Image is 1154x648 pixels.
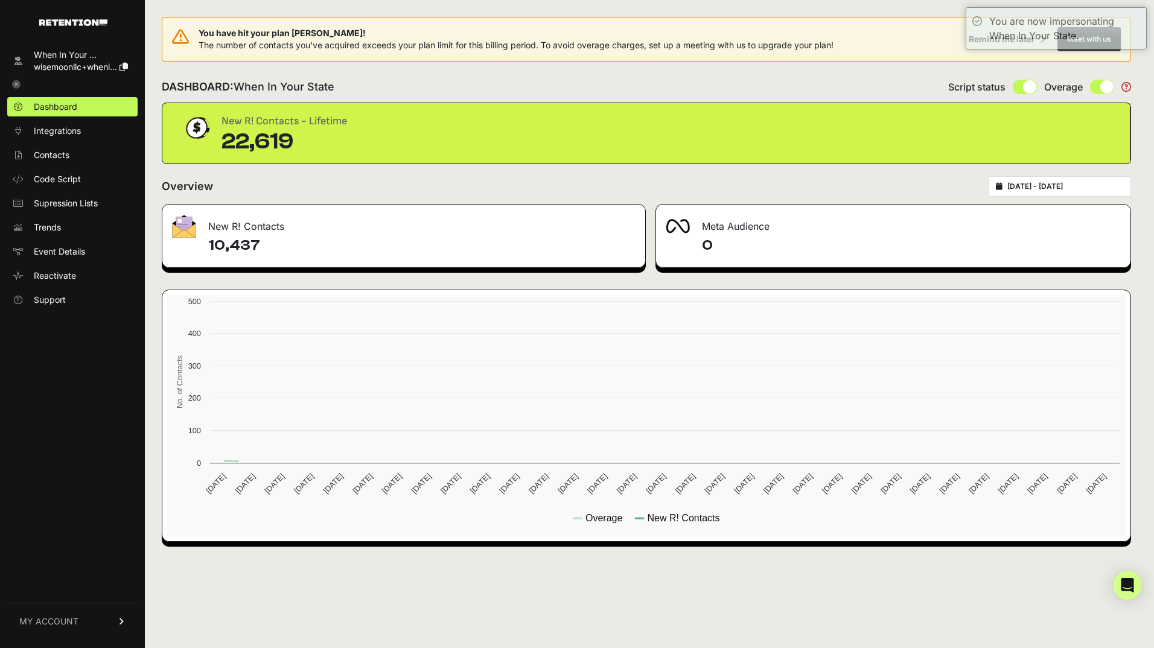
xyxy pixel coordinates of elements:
[292,472,316,495] text: [DATE]
[188,393,201,402] text: 200
[762,472,785,495] text: [DATE]
[208,236,636,255] h4: 10,437
[585,472,609,495] text: [DATE]
[34,62,117,72] span: wisemoonllc+wheni...
[351,472,374,495] text: [DATE]
[7,170,138,189] a: Code Script
[879,472,902,495] text: [DATE]
[182,113,212,143] img: dollar-coin-05c43ed7efb7bc0c12610022525b4bbbb207c7efeef5aecc26f025e68dcafac9.png
[222,130,347,154] div: 22,619
[989,14,1140,43] div: You are now impersonating When In Your State.
[7,121,138,141] a: Integrations
[188,361,201,370] text: 300
[222,113,347,130] div: New R! Contacts - Lifetime
[162,78,334,95] h2: DASHBOARD:
[702,236,1121,255] h4: 0
[1113,571,1142,600] div: Open Intercom Messenger
[162,178,213,195] h2: Overview
[199,27,834,39] span: You have hit your plan [PERSON_NAME]!
[34,101,77,113] span: Dashboard
[703,472,727,495] text: [DATE]
[1085,472,1108,495] text: [DATE]
[380,472,404,495] text: [DATE]
[188,426,201,435] text: 100
[656,205,1130,241] div: Meta Audience
[468,472,492,495] text: [DATE]
[937,472,961,495] text: [DATE]
[197,459,201,468] text: 0
[188,297,201,306] text: 500
[172,215,196,238] img: fa-envelope-19ae18322b30453b285274b1b8af3d052b27d846a4fbe8435d1a52b978f639a2.png
[948,80,1006,94] span: Script status
[666,219,690,233] img: fa-meta-2f981b61bb99beabf952f7030308934f19ce035c18b003e963880cc3fabeebb7.png
[234,80,334,93] span: When In Your State
[234,472,257,495] text: [DATE]
[34,173,81,185] span: Code Script
[585,513,622,523] text: Overage
[615,472,639,495] text: [DATE]
[34,125,81,137] span: Integrations
[34,49,128,61] div: When In Your ...
[967,472,990,495] text: [DATE]
[497,472,521,495] text: [DATE]
[188,329,201,338] text: 400
[34,149,69,161] span: Contacts
[199,40,834,50] span: The number of contacts you've acquired exceeds your plan limit for this billing period. To avoid ...
[34,294,66,306] span: Support
[1055,472,1079,495] text: [DATE]
[908,472,932,495] text: [DATE]
[556,472,580,495] text: [DATE]
[7,97,138,116] a: Dashboard
[996,472,1020,495] text: [DATE]
[204,472,228,495] text: [DATE]
[7,242,138,261] a: Event Details
[732,472,756,495] text: [DATE]
[7,290,138,310] a: Support
[7,45,138,77] a: When In Your ... wisemoonllc+wheni...
[7,266,138,285] a: Reactivate
[7,603,138,640] a: MY ACCOUNT
[34,270,76,282] span: Reactivate
[19,615,78,627] span: MY ACCOUNT
[39,19,107,26] img: Retention.com
[791,472,814,495] text: [DATE]
[439,472,462,495] text: [DATE]
[7,194,138,213] a: Supression Lists
[1044,80,1083,94] span: Overage
[1025,472,1049,495] text: [DATE]
[7,145,138,165] a: Contacts
[263,472,286,495] text: [DATE]
[322,472,345,495] text: [DATE]
[647,513,719,523] text: New R! Contacts
[175,355,184,408] text: No. of Contacts
[820,472,844,495] text: [DATE]
[34,246,85,258] span: Event Details
[409,472,433,495] text: [DATE]
[964,28,1050,50] button: Remind me later
[527,472,550,495] text: [DATE]
[34,197,98,209] span: Supression Lists
[644,472,668,495] text: [DATE]
[674,472,697,495] text: [DATE]
[34,221,61,233] span: Trends
[850,472,873,495] text: [DATE]
[7,218,138,237] a: Trends
[162,205,645,241] div: New R! Contacts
